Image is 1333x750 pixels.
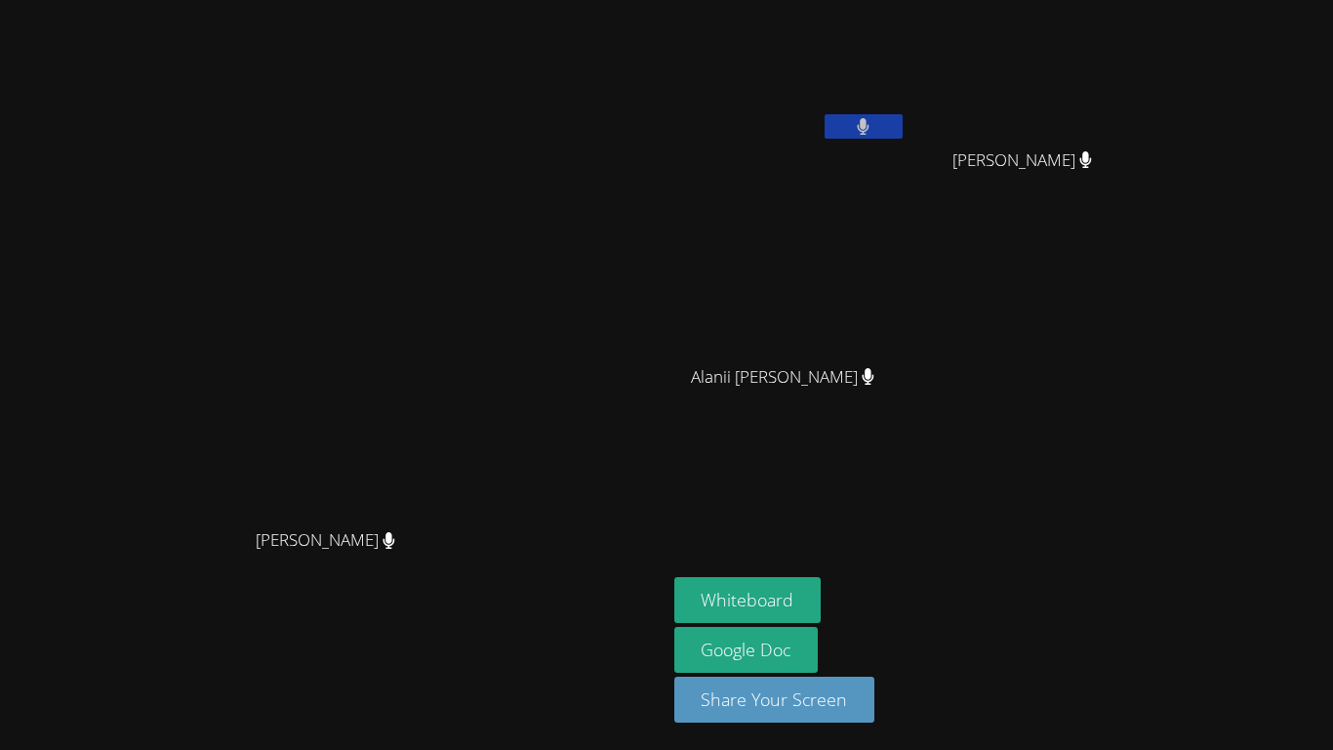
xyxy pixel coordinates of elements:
[674,627,819,673] a: Google Doc
[691,363,874,392] span: Alanii [PERSON_NAME]
[674,677,875,723] button: Share Your Screen
[674,577,822,623] button: Whiteboard
[256,526,395,555] span: [PERSON_NAME]
[952,146,1092,175] span: [PERSON_NAME]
